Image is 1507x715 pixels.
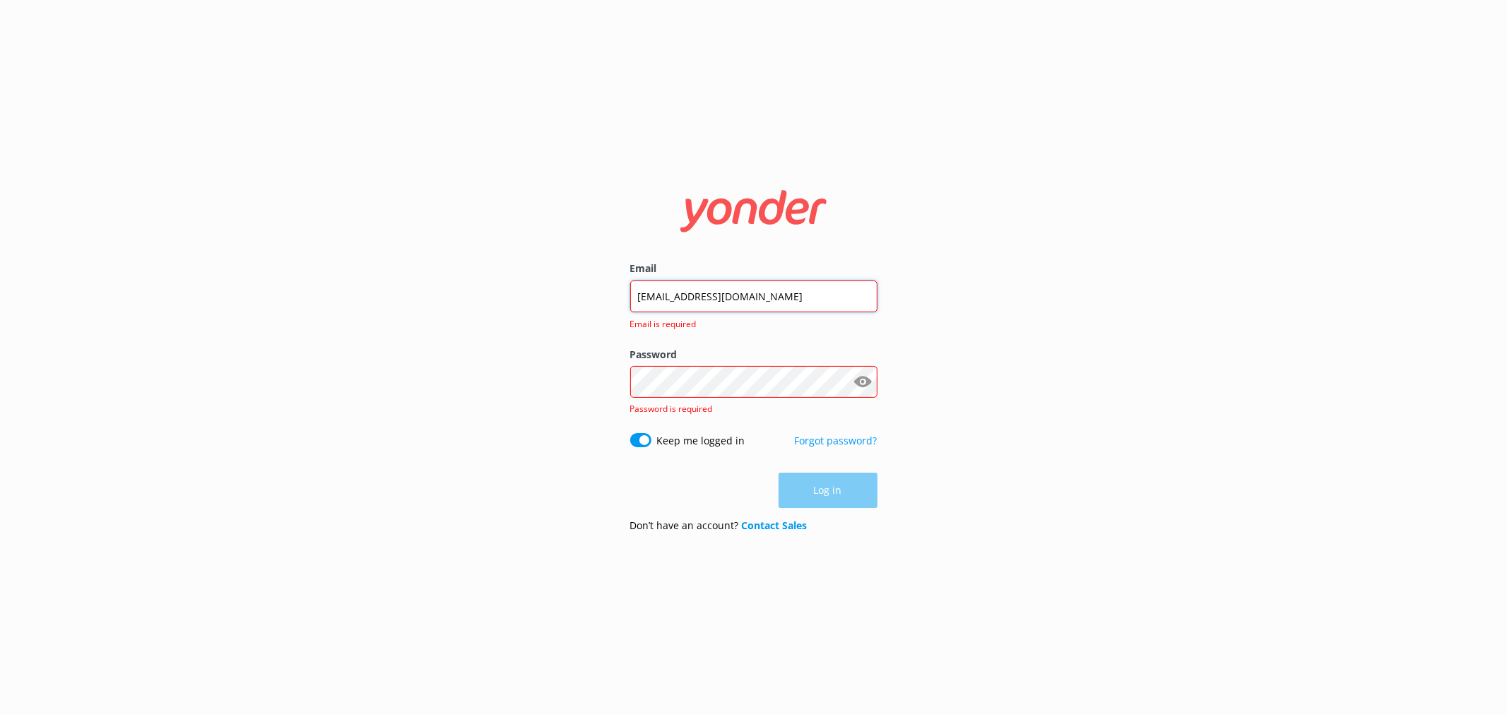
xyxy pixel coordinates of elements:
span: Email is required [630,317,869,331]
a: Forgot password? [795,434,877,447]
input: user@emailaddress.com [630,280,877,312]
label: Keep me logged in [657,433,745,449]
button: Show password [849,368,877,396]
p: Don’t have an account? [630,518,808,533]
label: Email [630,261,877,276]
label: Password [630,347,877,362]
span: Password is required [630,403,713,415]
a: Contact Sales [742,519,808,532]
